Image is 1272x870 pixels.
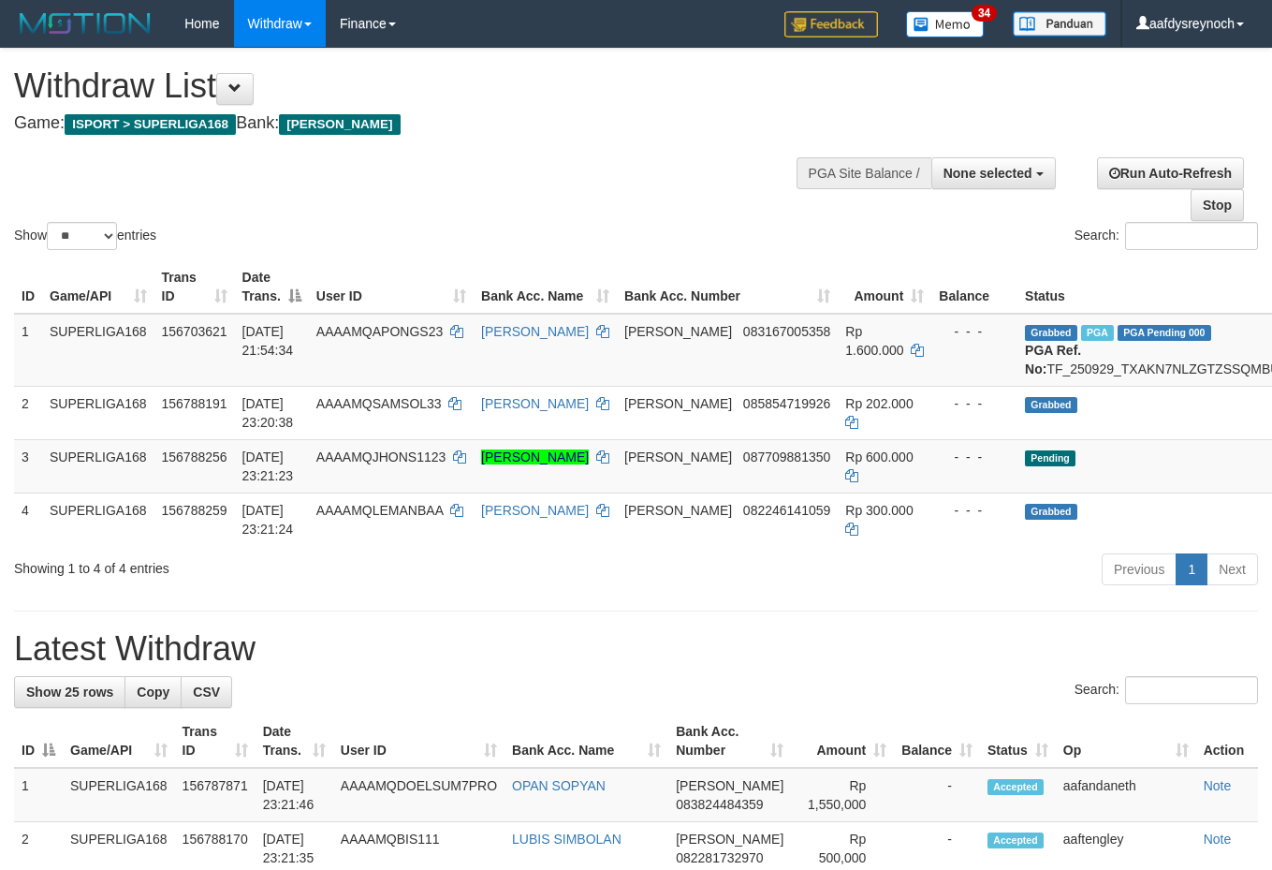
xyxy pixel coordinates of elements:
[14,715,63,768] th: ID: activate to sort column descending
[14,493,42,546] td: 4
[316,450,446,464] span: AAAAMQJHONS1123
[972,5,997,22] span: 34
[939,322,1010,341] div: - - -
[481,324,589,339] a: [PERSON_NAME]
[1102,553,1177,585] a: Previous
[845,503,913,518] span: Rp 300.000
[42,493,154,546] td: SUPERLIGA168
[668,715,791,768] th: Bank Acc. Number: activate to sort column ascending
[481,503,589,518] a: [PERSON_NAME]
[1204,832,1232,847] a: Note
[154,260,235,314] th: Trans ID: activate to sort column ascending
[1206,553,1258,585] a: Next
[1025,325,1077,341] span: Grabbed
[1204,778,1232,793] a: Note
[617,260,838,314] th: Bank Acc. Number: activate to sort column ascending
[1075,676,1258,704] label: Search:
[939,501,1010,520] div: - - -
[1191,189,1244,221] a: Stop
[14,9,156,37] img: MOTION_logo.png
[894,768,980,822] td: -
[743,396,830,411] span: Copy 085854719926 to clipboard
[42,260,154,314] th: Game/API: activate to sort column ascending
[14,630,1258,668] h1: Latest Withdraw
[1013,11,1106,37] img: panduan.png
[14,314,42,387] td: 1
[14,260,42,314] th: ID
[256,715,333,768] th: Date Trans.: activate to sort column ascending
[676,797,763,812] span: Copy 083824484359 to clipboard
[14,67,829,105] h1: Withdraw List
[624,450,732,464] span: [PERSON_NAME]
[333,768,504,822] td: AAAAMQDOELSUM7PRO
[63,768,175,822] td: SUPERLIGA168
[1196,715,1258,768] th: Action
[333,715,504,768] th: User ID: activate to sort column ascending
[242,324,294,358] span: [DATE] 21:54:34
[26,685,113,700] span: Show 25 rows
[42,439,154,493] td: SUPERLIGA168
[743,450,830,464] span: Copy 087709881350 to clipboard
[1025,450,1075,466] span: Pending
[279,114,400,135] span: [PERSON_NAME]
[743,503,830,518] span: Copy 082246141059 to clipboard
[1025,397,1077,413] span: Grabbed
[1176,553,1207,585] a: 1
[162,450,227,464] span: 156788256
[624,503,732,518] span: [PERSON_NAME]
[845,396,913,411] span: Rp 202.000
[316,503,443,518] span: AAAAMQLEMANBAA
[481,450,589,464] a: [PERSON_NAME]
[784,11,878,37] img: Feedback.jpg
[845,324,903,358] span: Rp 1.600.000
[1025,504,1077,520] span: Grabbed
[242,503,294,537] span: [DATE] 23:21:24
[193,685,220,700] span: CSV
[931,260,1017,314] th: Balance
[65,114,236,135] span: ISPORT > SUPERLIGA168
[845,450,913,464] span: Rp 600.000
[1097,157,1244,189] a: Run Auto-Refresh
[162,324,227,339] span: 156703621
[14,768,63,822] td: 1
[1125,222,1258,250] input: Search:
[137,685,169,700] span: Copy
[624,324,732,339] span: [PERSON_NAME]
[676,832,783,847] span: [PERSON_NAME]
[474,260,617,314] th: Bank Acc. Name: activate to sort column ascending
[676,778,783,793] span: [PERSON_NAME]
[63,715,175,768] th: Game/API: activate to sort column ascending
[1056,715,1196,768] th: Op: activate to sort column ascending
[162,396,227,411] span: 156788191
[14,676,125,708] a: Show 25 rows
[512,778,606,793] a: OPAN SOPYAN
[797,157,931,189] div: PGA Site Balance /
[175,715,256,768] th: Trans ID: activate to sort column ascending
[1075,222,1258,250] label: Search:
[504,715,668,768] th: Bank Acc. Name: activate to sort column ascending
[906,11,985,37] img: Button%20Memo.svg
[181,676,232,708] a: CSV
[162,503,227,518] span: 156788259
[42,386,154,439] td: SUPERLIGA168
[894,715,980,768] th: Balance: activate to sort column ascending
[676,850,763,865] span: Copy 082281732970 to clipboard
[316,396,442,411] span: AAAAMQSAMSOL33
[242,396,294,430] span: [DATE] 23:20:38
[1118,325,1211,341] span: PGA Pending
[943,166,1032,181] span: None selected
[980,715,1056,768] th: Status: activate to sort column ascending
[481,396,589,411] a: [PERSON_NAME]
[987,779,1044,795] span: Accepted
[939,394,1010,413] div: - - -
[14,114,829,133] h4: Game: Bank:
[47,222,117,250] select: Showentries
[931,157,1056,189] button: None selected
[14,552,516,578] div: Showing 1 to 4 of 4 entries
[124,676,182,708] a: Copy
[256,768,333,822] td: [DATE] 23:21:46
[1056,768,1196,822] td: aafandaneth
[838,260,931,314] th: Amount: activate to sort column ascending
[512,832,621,847] a: LUBIS SIMBOLAN
[14,439,42,493] td: 3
